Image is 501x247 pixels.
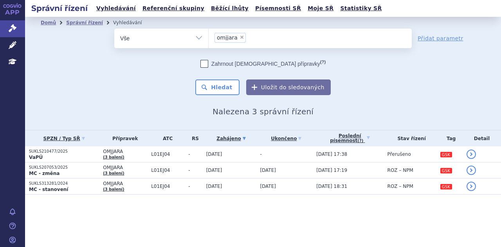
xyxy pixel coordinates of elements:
span: ROZ – NPM [387,184,413,189]
span: - [188,151,202,157]
span: - [260,151,261,157]
a: Poslednípísemnost(?) [316,130,383,146]
strong: MC - stanovení [29,187,68,192]
a: detail [467,182,476,191]
th: RS [184,130,202,146]
a: Písemnosti SŘ [253,3,303,14]
th: Přípravek [99,130,147,146]
a: Zahájeno [206,133,256,144]
a: SPZN / Typ SŘ [29,133,99,144]
strong: MC - změna [29,171,59,176]
input: omjjara [248,32,252,42]
span: [DATE] [260,184,276,189]
a: detail [467,166,476,175]
label: Zahrnout [DEMOGRAPHIC_DATA] přípravky [200,60,326,68]
span: OMJJARA [103,165,147,170]
a: Ukončeno [260,133,312,144]
span: Nalezena 3 správní řízení [213,107,314,116]
a: (3 balení) [103,187,124,191]
p: SUKLS207053/2025 [29,165,99,170]
h2: Správní řízení [25,3,94,14]
a: Moje SŘ [305,3,336,14]
span: [DATE] 17:38 [316,151,347,157]
a: (3 balení) [103,155,124,159]
th: ATC [147,130,184,146]
a: Běžící lhůty [209,3,251,14]
th: Stav řízení [384,130,436,146]
span: [DATE] [206,151,222,157]
span: [DATE] [206,168,222,173]
span: Přerušeno [387,151,411,157]
a: Referenční skupiny [140,3,207,14]
span: [DATE] [206,184,222,189]
button: Uložit do sledovaných [246,79,331,95]
span: ROZ – NPM [387,168,413,173]
p: SUKLS313281/2024 [29,181,99,186]
span: × [240,35,244,40]
a: Statistiky SŘ [338,3,384,14]
span: [DATE] 17:19 [316,168,347,173]
span: omjjara [217,35,238,40]
span: [DATE] 18:31 [316,184,347,189]
a: (3 balení) [103,171,124,175]
span: L01EJ04 [151,184,184,189]
span: [DATE] [260,168,276,173]
span: OMJJARA [103,181,147,186]
button: Hledat [195,79,240,95]
span: OMJJARA [103,149,147,154]
li: Vyhledávání [113,17,152,29]
a: Správní řízení [66,20,103,25]
span: L01EJ04 [151,151,184,157]
a: Přidat parametr [418,34,463,42]
a: Domů [41,20,56,25]
p: SUKLS210477/2025 [29,149,99,154]
a: Vyhledávání [94,3,138,14]
strong: VaPÚ [29,155,43,160]
a: detail [467,150,476,159]
span: L01EJ04 [151,168,184,173]
span: - [188,168,202,173]
th: Tag [436,130,463,146]
span: - [188,184,202,189]
th: Detail [463,130,501,146]
abbr: (?) [357,139,363,143]
abbr: (?) [320,59,326,65]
